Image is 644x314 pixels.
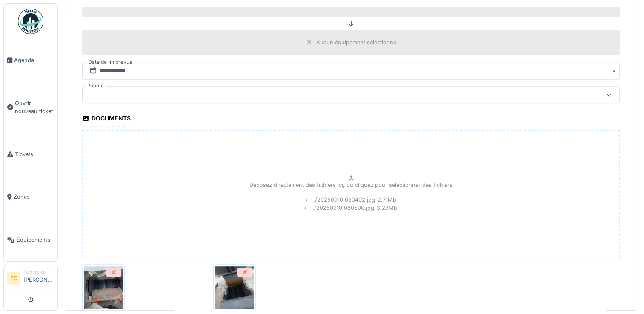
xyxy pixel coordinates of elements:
[4,176,57,219] a: Zones
[23,269,54,275] div: Technicien
[15,99,54,115] span: Ouvrir nouveau ticket
[86,82,106,89] label: Priorité
[4,133,57,176] a: Tickets
[7,269,54,289] a: ED Technicien[PERSON_NAME]
[306,196,396,204] li: ./20250910_080402.jpg - 2.71 Mb
[82,112,131,126] div: Documents
[4,218,57,261] a: Équipements
[215,266,254,309] img: enug6bfrbo6503jr0u7yro2dre9u
[15,150,54,158] span: Tickets
[4,39,57,82] a: Agenda
[305,204,397,212] li: ./20250910_080500.jpg - 3.28 Mb
[610,62,620,80] button: Close
[4,82,57,133] a: Ouvrir nouveau ticket
[23,269,54,287] li: [PERSON_NAME]
[249,181,452,189] p: Déposez directement des fichiers ici, ou cliquez pour sélectionner des fichiers
[18,9,43,34] img: Badge_color-CXgf-gQk.svg
[87,57,133,67] label: Date de fin prévue
[14,56,54,64] span: Agenda
[14,193,54,201] span: Zones
[316,38,396,46] div: Aucun équipement sélectionné
[17,236,54,244] span: Équipements
[84,266,123,309] img: nc25bvmnmqul8xfs9498hq60byjt
[7,272,20,285] li: ED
